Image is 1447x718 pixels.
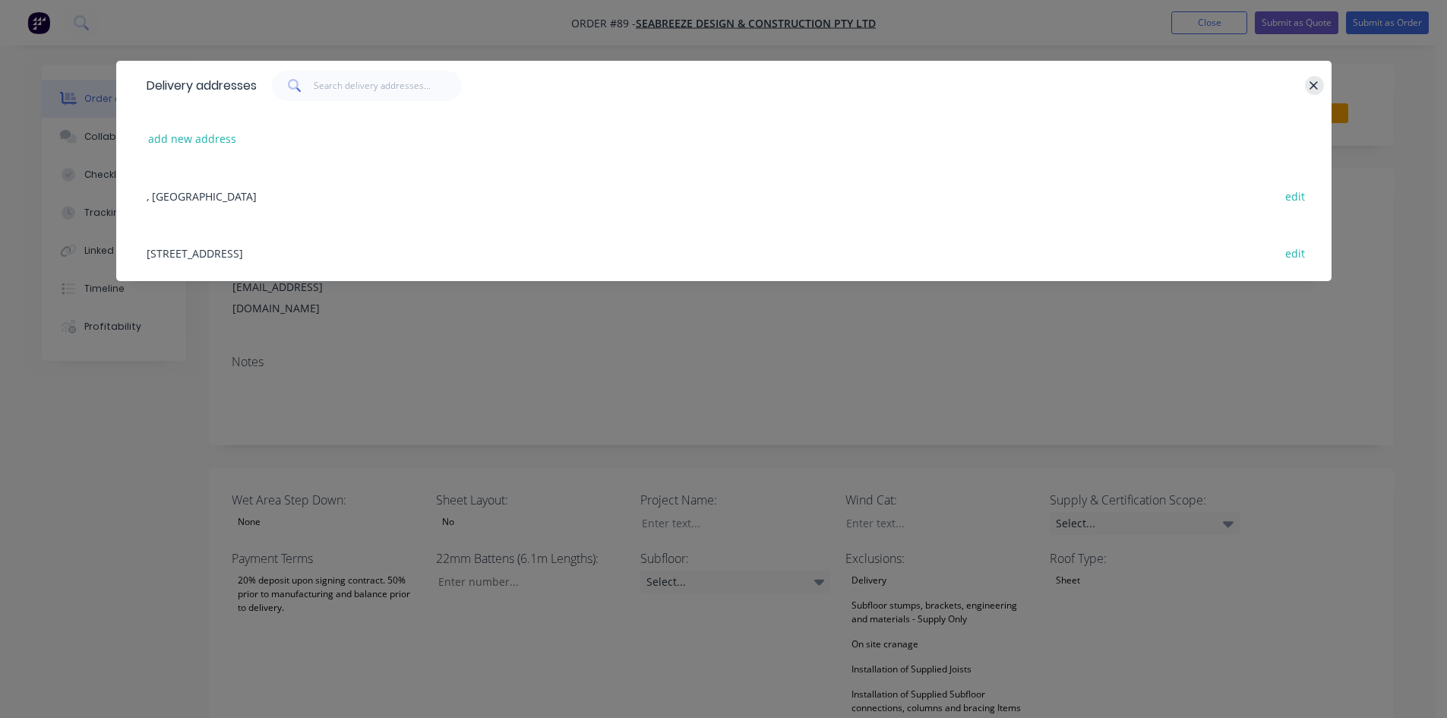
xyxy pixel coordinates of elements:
button: edit [1278,185,1313,206]
button: add new address [141,128,245,149]
div: , [GEOGRAPHIC_DATA] [139,167,1309,224]
input: Search delivery addresses... [314,71,462,101]
div: Delivery addresses [139,62,257,110]
div: [STREET_ADDRESS] [139,224,1309,281]
button: edit [1278,242,1313,263]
